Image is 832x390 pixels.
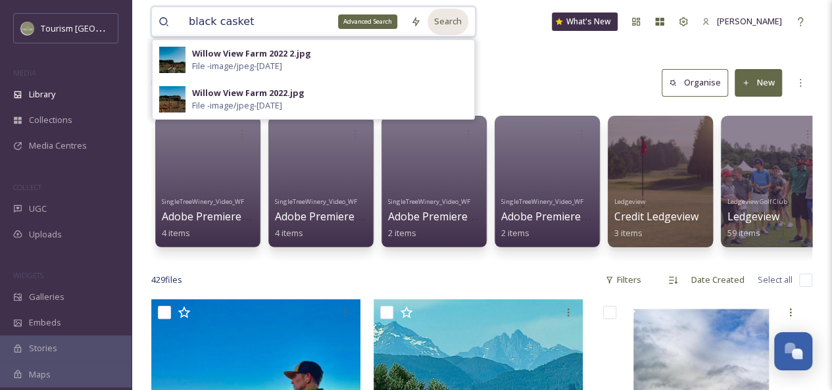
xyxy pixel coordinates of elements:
div: Filters [599,267,648,293]
span: 2 items [501,227,529,239]
a: SingleTreeWinery_Video_WFAdobe Premiere Pro Video Previews2 items [501,194,678,239]
span: [PERSON_NAME] [717,15,782,27]
a: LedgeviewCredit Ledgeview3 items [614,194,698,239]
a: SingleTreeWinery_Video_WFAdobe Premiere Pro Audio Previews4 items [275,194,453,239]
span: MEDIA [13,68,36,78]
a: Ledgeview Golf ClubLedgeview59 items [727,194,787,239]
span: Tourism [GEOGRAPHIC_DATA] [41,22,159,34]
span: 4 items [275,227,303,239]
span: Media Centres [29,139,87,152]
span: Adobe Premiere Pro Audio Previews [275,209,453,224]
span: Uploads [29,228,62,241]
span: COLLECT [13,182,41,192]
span: Select all [758,274,793,286]
input: Search your library [182,7,404,36]
div: Date Created [685,267,751,293]
span: Embeds [29,316,61,329]
span: Library [29,88,55,101]
span: Adobe Premiere Pro Video Previews [501,209,678,224]
span: WIDGETS [13,270,43,280]
img: c288c077-044e-4a83-b5dc-46d3d51baa3a.jpg [159,47,185,73]
span: File - image/jpeg - [DATE] [192,60,282,72]
a: Organise [662,69,735,96]
img: Abbotsford_Snapsea.png [21,22,34,35]
a: SingleTreeWinery_Video_WFAdobe Premiere Pro Video Previews2 items [388,194,565,239]
span: Galleries [29,291,64,303]
div: Willow View Farm 2022 2.jpg [192,47,311,60]
button: Open Chat [774,332,812,370]
a: What's New [552,12,618,31]
span: SingleTreeWinery_Video_WF [388,197,470,206]
span: File - image/jpeg - [DATE] [192,99,282,112]
div: Search [428,9,468,34]
span: UGC [29,203,47,215]
a: [PERSON_NAME] [695,9,789,34]
span: 4 items [162,227,190,239]
span: SingleTreeWinery_Video_WF [275,197,357,206]
a: SingleTreeWinery_Video_WFAdobe Premiere Pro Audio Previews4 items [162,194,339,239]
div: Willow View Farm 2022.jpg [192,87,305,99]
span: Collections [29,114,72,126]
span: 2 items [388,227,416,239]
span: Stories [29,342,57,354]
img: 469fadcc-0e18-4325-9b38-60d715a918ca.jpg [159,86,185,112]
span: Ledgeview [614,197,645,206]
span: 3 items [614,227,643,239]
button: New [735,69,782,96]
span: Ledgeview [727,209,779,224]
span: Maps [29,368,51,381]
span: Adobe Premiere Pro Audio Previews [162,209,339,224]
span: Ledgeview Golf Club [727,197,787,206]
button: Organise [662,69,728,96]
span: SingleTreeWinery_Video_WF [162,197,244,206]
span: 429 file s [151,274,182,286]
span: Adobe Premiere Pro Video Previews [388,209,565,224]
span: 59 items [727,227,760,239]
span: SingleTreeWinery_Video_WF [501,197,583,206]
span: Credit Ledgeview [614,209,698,224]
div: Advanced Search [338,14,397,29]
